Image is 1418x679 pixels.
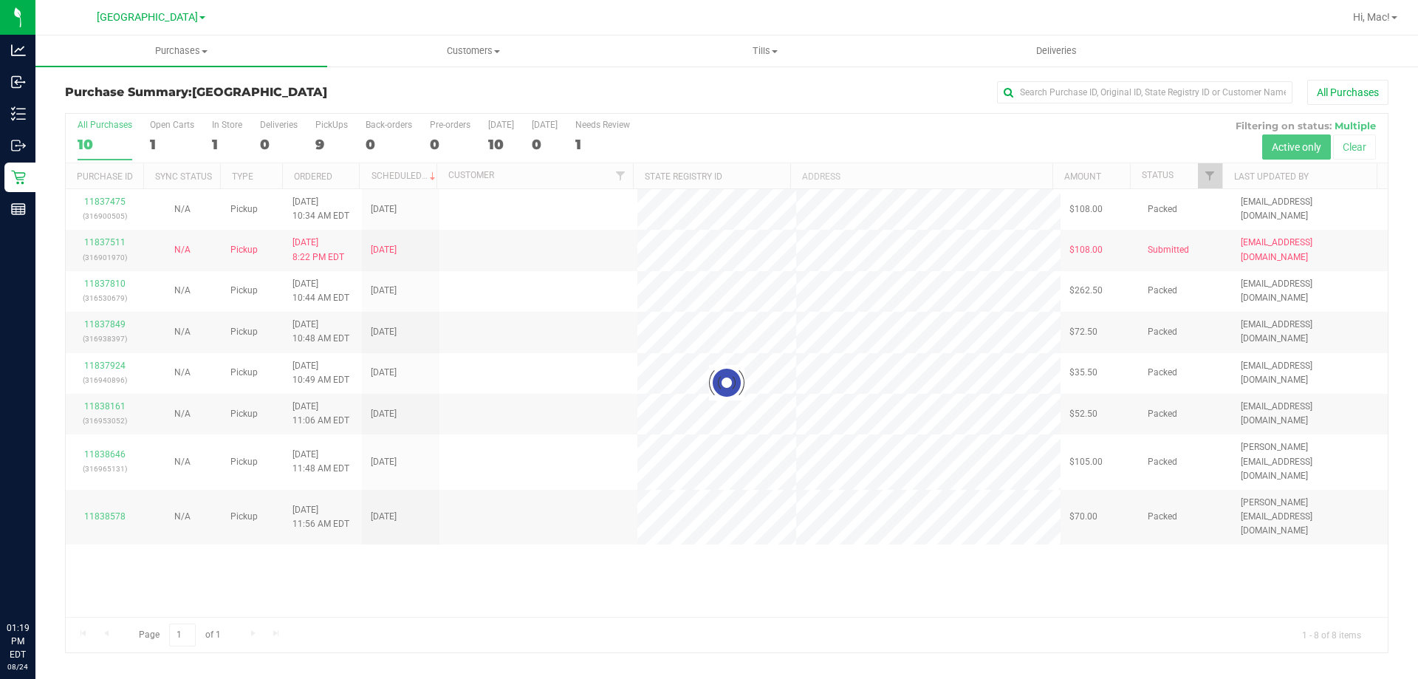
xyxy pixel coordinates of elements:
inline-svg: Retail [11,170,26,185]
h3: Purchase Summary: [65,86,506,99]
span: [GEOGRAPHIC_DATA] [97,11,198,24]
span: Customers [328,44,618,58]
span: [GEOGRAPHIC_DATA] [192,85,327,99]
p: 08/24 [7,661,29,672]
inline-svg: Inventory [11,106,26,121]
inline-svg: Inbound [11,75,26,89]
inline-svg: Analytics [11,43,26,58]
p: 01:19 PM EDT [7,621,29,661]
input: Search Purchase ID, Original ID, State Registry ID or Customer Name... [997,81,1292,103]
inline-svg: Reports [11,202,26,216]
inline-svg: Outbound [11,138,26,153]
span: Deliveries [1016,44,1097,58]
button: All Purchases [1307,80,1388,105]
span: Hi, Mac! [1353,11,1390,23]
span: Tills [620,44,910,58]
a: Deliveries [911,35,1202,66]
a: Purchases [35,35,327,66]
iframe: Resource center [15,561,59,605]
a: Customers [327,35,619,66]
span: Purchases [35,44,327,58]
a: Tills [619,35,911,66]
